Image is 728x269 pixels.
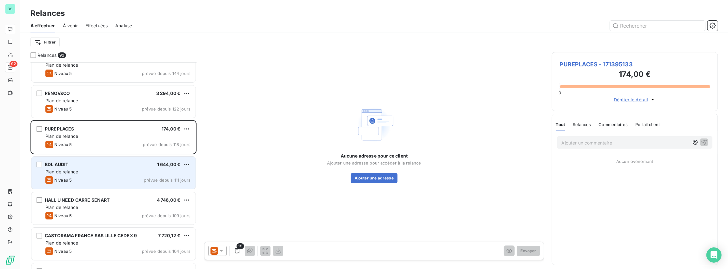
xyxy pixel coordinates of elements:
[142,71,190,76] span: prévue depuis 144 jours
[115,23,132,29] span: Analyse
[612,96,658,103] button: Déplier le détail
[45,91,70,96] span: RENOV&CO
[560,60,710,69] span: PUREPLACES - 171395133
[63,23,78,29] span: À venir
[54,106,72,111] span: Niveau 5
[560,69,710,81] h3: 174,00 €
[573,122,591,127] span: Relances
[610,21,705,31] input: Rechercher
[45,233,137,238] span: CASTORAMA FRANCE SAS LILLE CEDEX 9
[45,98,78,103] span: Plan de relance
[10,61,17,67] span: 92
[45,126,74,131] span: PUREPLACES
[37,52,57,58] span: Relances
[556,122,565,127] span: Tout
[157,197,181,203] span: 4 746,00 €
[341,153,408,159] span: Aucune adresse pour ce client
[162,126,180,131] span: 174,00 €
[706,247,722,263] div: Open Intercom Messenger
[45,240,78,245] span: Plan de relance
[616,159,653,164] span: Aucun évènement
[599,122,628,127] span: Commentaires
[142,249,190,254] span: prévue depuis 104 jours
[58,52,66,58] span: 92
[351,173,397,183] button: Ajouter une adresse
[559,90,561,95] span: 0
[45,169,78,174] span: Plan de relance
[142,213,190,218] span: prévue depuis 109 jours
[54,142,72,147] span: Niveau 5
[157,162,181,167] span: 1 644,00 €
[144,178,190,183] span: prévue depuis 111 jours
[158,233,181,238] span: 7 720,12 €
[54,249,72,254] span: Niveau 5
[45,162,68,167] span: BDL AUDIT
[30,62,197,269] div: grid
[54,71,72,76] span: Niveau 5
[45,197,110,203] span: HALL U NEED CARRE SENART
[30,37,60,47] button: Filtrer
[142,106,190,111] span: prévue depuis 122 jours
[237,243,244,249] span: 1/1
[85,23,108,29] span: Effectuées
[30,23,55,29] span: À effectuer
[327,160,421,165] span: Ajouter une adresse pour accéder à la relance
[354,104,395,145] img: Empty state
[614,96,648,103] span: Déplier le détail
[517,246,540,256] button: Envoyer
[45,62,78,68] span: Plan de relance
[30,8,65,19] h3: Relances
[45,205,78,210] span: Plan de relance
[635,122,660,127] span: Portail client
[156,91,181,96] span: 3 294,00 €
[5,4,15,14] div: DS
[45,133,78,139] span: Plan de relance
[54,213,72,218] span: Niveau 5
[5,255,15,265] img: Logo LeanPay
[54,178,72,183] span: Niveau 5
[143,142,190,147] span: prévue depuis 118 jours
